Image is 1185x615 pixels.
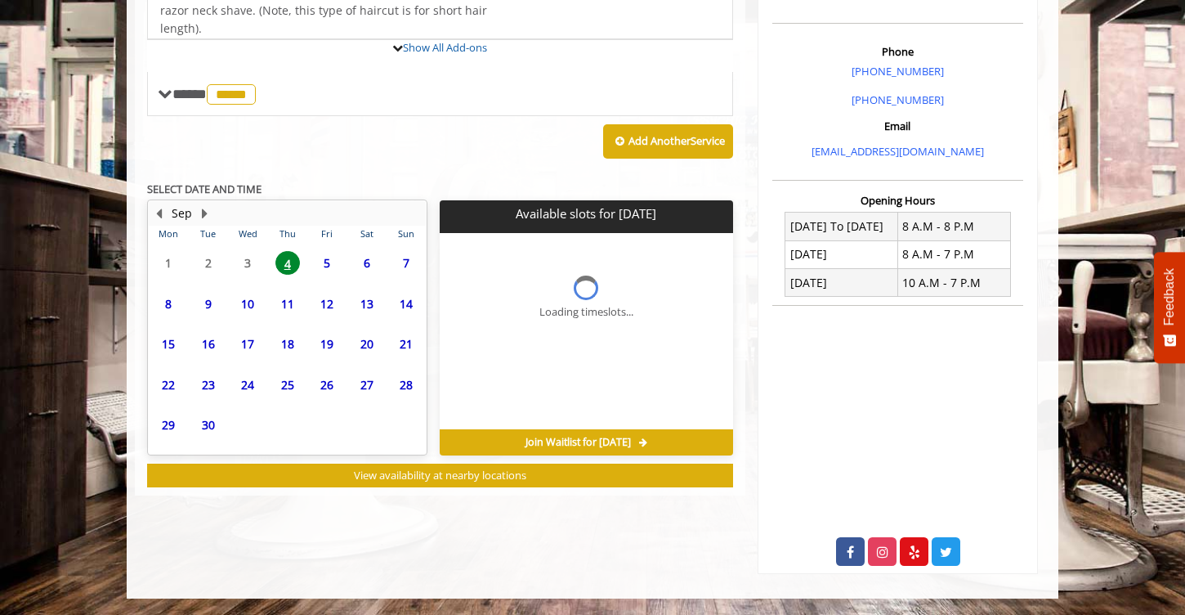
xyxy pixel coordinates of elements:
span: 18 [275,332,300,356]
span: Feedback [1162,268,1177,325]
span: 24 [235,373,260,397]
span: Join Waitlist for [DATE] [525,436,631,449]
span: 23 [196,373,221,397]
span: 12 [315,292,339,316]
td: Select day14 [387,283,427,324]
button: Add AnotherService [603,124,733,159]
td: [DATE] To [DATE] [785,213,898,240]
td: Select day24 [228,364,267,405]
span: 14 [394,292,418,316]
span: 19 [315,332,339,356]
td: Select day6 [347,243,386,284]
span: 7 [394,251,418,275]
span: 25 [275,373,300,397]
th: Wed [228,226,267,242]
td: Select day8 [149,283,188,324]
span: 20 [355,332,379,356]
td: 8 A.M - 7 P.M [897,240,1010,268]
th: Sun [387,226,427,242]
button: Next Month [198,204,211,222]
td: Select day11 [267,283,306,324]
td: Select day7 [387,243,427,284]
td: Select day25 [267,364,306,405]
td: Select day9 [188,283,227,324]
td: Select day16 [188,324,227,365]
td: [DATE] [785,240,898,268]
td: Select day23 [188,364,227,405]
td: Select day18 [267,324,306,365]
th: Sat [347,226,386,242]
span: 13 [355,292,379,316]
div: Loading timeslots... [539,303,633,321]
a: Show All Add-ons [403,40,487,55]
td: [DATE] [785,269,898,297]
td: Select day5 [307,243,347,284]
button: Feedback - Show survey [1154,252,1185,363]
span: 6 [355,251,379,275]
td: Select day13 [347,283,386,324]
span: 26 [315,373,339,397]
span: 28 [394,373,418,397]
td: Select day19 [307,324,347,365]
th: Tue [188,226,227,242]
button: Sep [172,204,192,222]
p: Available slots for [DATE] [446,207,726,221]
span: 10 [235,292,260,316]
td: Select day26 [307,364,347,405]
a: [PHONE_NUMBER] [852,92,944,107]
td: Select day21 [387,324,427,365]
a: [EMAIL_ADDRESS][DOMAIN_NAME] [812,144,984,159]
span: 17 [235,332,260,356]
span: View availability at nearby locations [354,468,526,483]
div: The Made Man Haircut Add-onS [147,38,733,40]
span: 9 [196,292,221,316]
button: Previous Month [152,204,165,222]
td: Select day28 [387,364,427,405]
td: Select day29 [149,405,188,446]
b: Add Another Service [628,133,725,148]
th: Mon [149,226,188,242]
b: SELECT DATE AND TIME [147,182,262,196]
span: 22 [156,373,181,397]
th: Thu [267,226,306,242]
span: 11 [275,292,300,316]
td: Select day20 [347,324,386,365]
td: Select day17 [228,324,267,365]
span: 27 [355,373,379,397]
td: 8 A.M - 8 P.M [897,213,1010,240]
td: Select day30 [188,405,227,446]
h3: Phone [776,46,1019,57]
th: Fri [307,226,347,242]
td: Select day22 [149,364,188,405]
td: Select day12 [307,283,347,324]
td: Select day15 [149,324,188,365]
span: 4 [275,251,300,275]
h3: Email [776,120,1019,132]
span: 21 [394,332,418,356]
td: Select day4 [267,243,306,284]
span: 29 [156,413,181,437]
span: 16 [196,332,221,356]
span: 5 [315,251,339,275]
td: Select day10 [228,283,267,324]
span: 8 [156,292,181,316]
h3: Opening Hours [772,195,1023,206]
td: 10 A.M - 7 P.M [897,269,1010,297]
td: Select day27 [347,364,386,405]
button: View availability at nearby locations [147,464,733,487]
span: 30 [196,413,221,437]
a: [PHONE_NUMBER] [852,64,944,79]
span: 15 [156,332,181,356]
